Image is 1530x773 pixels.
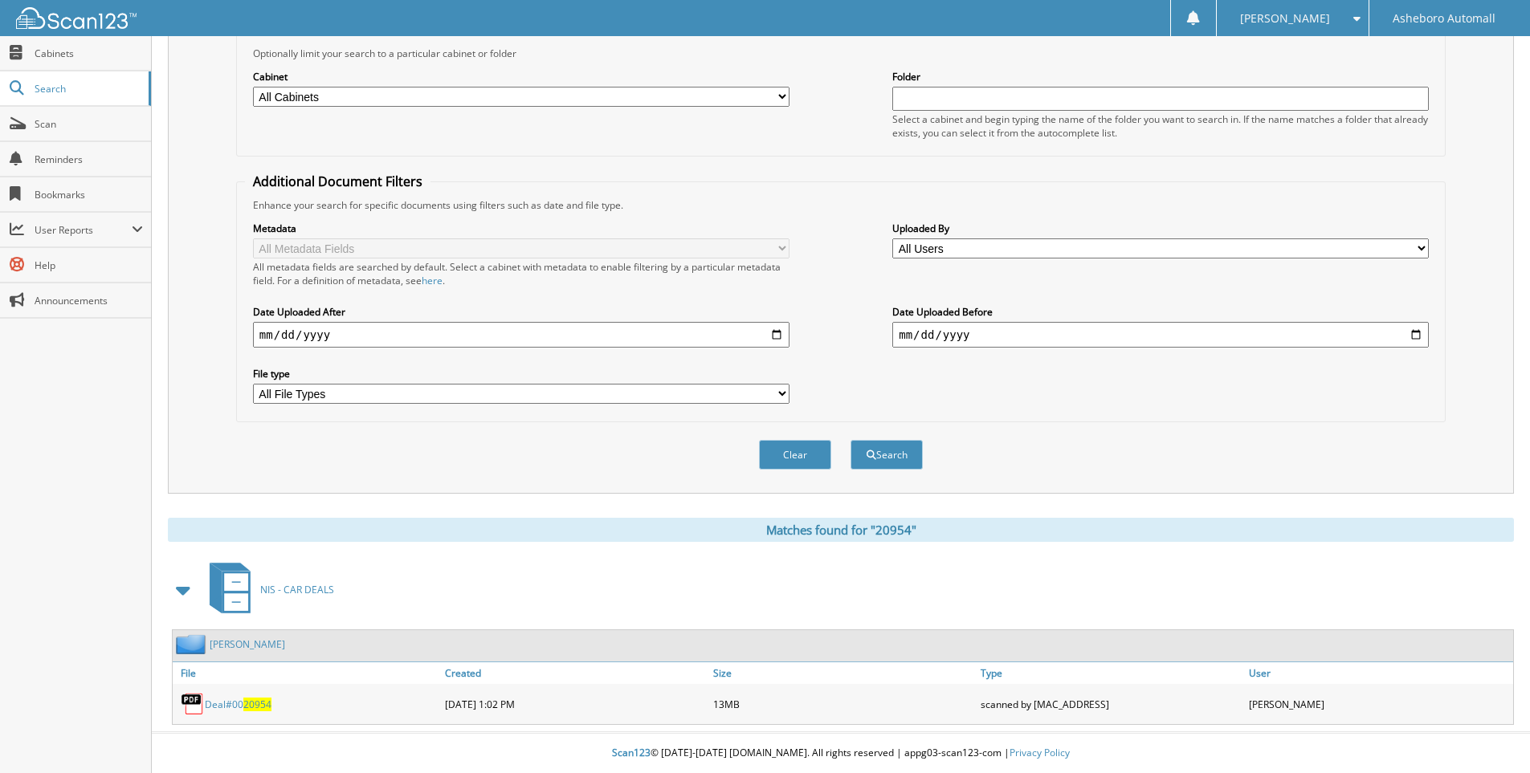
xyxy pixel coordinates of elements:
label: Date Uploaded Before [892,305,1429,319]
span: Announcements [35,294,143,307]
a: NIS - CAR DEALS [200,558,334,621]
span: Bookmarks [35,188,143,201]
a: Size [709,662,977,684]
a: Type [977,662,1245,684]
input: end [892,322,1429,348]
button: Clear [759,440,831,470]
span: Scan [35,117,143,131]
span: User Reports [35,223,132,237]
span: NIS - CAR DEALS [260,583,334,596]
a: User [1245,662,1513,684]
a: Privacy Policy [1010,746,1070,759]
span: Cabinets [35,47,143,60]
span: Asheboro Automall [1393,14,1495,23]
a: Deal#0020954 [205,698,271,711]
span: Help [35,258,143,272]
span: Scan123 [612,746,651,759]
span: Search [35,82,141,96]
img: PDF.png [181,692,205,716]
a: File [173,662,441,684]
label: Uploaded By [892,222,1429,235]
span: Reminders [35,153,143,166]
label: Metadata [253,222,789,235]
img: scan123-logo-white.svg [16,7,137,29]
a: [PERSON_NAME] [210,637,285,651]
span: [PERSON_NAME] [1240,14,1330,23]
a: here [422,274,443,287]
input: start [253,322,789,348]
div: scanned by [MAC_ADDRESS] [977,688,1245,720]
a: Created [441,662,709,684]
div: © [DATE]-[DATE] [DOMAIN_NAME]. All rights reserved | appg03-scan123-com | [152,734,1530,773]
div: Enhance your search for specific documents using filters such as date and file type. [245,198,1437,212]
label: File type [253,367,789,380]
div: All metadata fields are searched by default. Select a cabinet with metadata to enable filtering b... [253,260,789,287]
div: Optionally limit your search to a particular cabinet or folder [245,47,1437,60]
img: folder2.png [176,634,210,654]
label: Cabinet [253,70,789,83]
div: Select a cabinet and begin typing the name of the folder you want to search in. If the name match... [892,112,1429,140]
div: [PERSON_NAME] [1245,688,1513,720]
label: Folder [892,70,1429,83]
button: Search [851,440,923,470]
div: 13MB [709,688,977,720]
span: 20954 [243,698,271,711]
label: Date Uploaded After [253,305,789,319]
legend: Additional Document Filters [245,173,430,190]
div: Matches found for "20954" [168,518,1514,542]
iframe: Chat Widget [1450,696,1530,773]
div: [DATE] 1:02 PM [441,688,709,720]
